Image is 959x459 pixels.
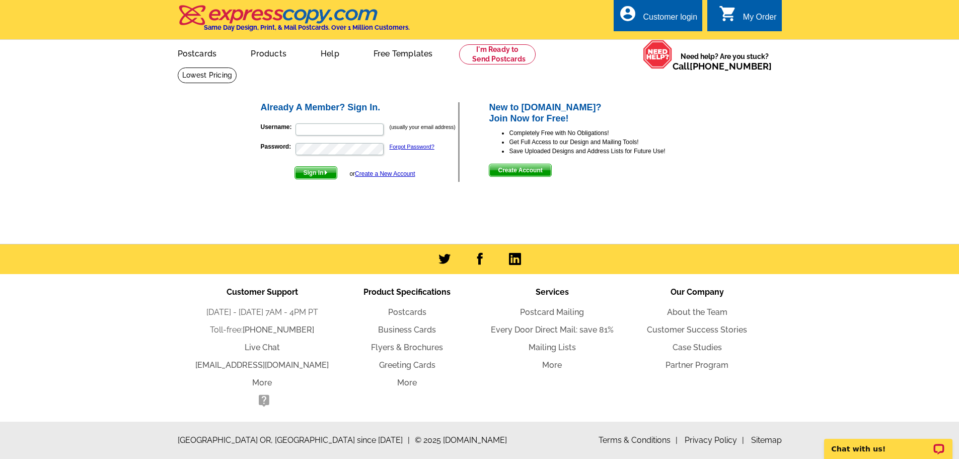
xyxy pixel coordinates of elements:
[818,427,959,459] iframe: LiveChat chat widget
[719,5,737,23] i: shopping_cart
[261,122,294,132] label: Username:
[355,170,415,177] a: Create a New Account
[195,360,329,370] a: [EMAIL_ADDRESS][DOMAIN_NAME]
[245,343,280,352] a: Live Chat
[252,378,272,387] a: More
[673,343,722,352] a: Case Studies
[509,128,700,138] li: Completely Free with No Obligations!
[261,102,459,113] h2: Already A Member? Sign In.
[178,434,410,446] span: [GEOGRAPHIC_DATA] OR, [GEOGRAPHIC_DATA] since [DATE]
[673,51,777,72] span: Need help? Are you stuck?
[371,343,443,352] a: Flyers & Brochures
[619,11,697,24] a: account_circle Customer login
[397,378,417,387] a: More
[509,147,700,156] li: Save Uploaded Designs and Address Lists for Future Use!
[390,124,456,130] small: (usually your email address)
[204,24,410,31] h4: Same Day Design, Print, & Mail Postcards. Over 1 Million Customers.
[673,61,772,72] span: Call
[235,41,303,64] a: Products
[379,360,435,370] a: Greeting Cards
[162,41,233,64] a: Postcards
[666,360,728,370] a: Partner Program
[305,41,355,64] a: Help
[667,307,727,317] a: About the Team
[489,102,700,124] h2: New to [DOMAIN_NAME]? Join Now for Free!
[520,307,584,317] a: Postcard Mailing
[542,360,562,370] a: More
[295,167,337,179] span: Sign In
[619,5,637,23] i: account_circle
[190,324,335,336] li: Toll-free:
[261,142,294,151] label: Password:
[349,169,415,178] div: or
[690,61,772,72] a: [PHONE_NUMBER]
[415,434,507,446] span: © 2025 [DOMAIN_NAME]
[227,287,298,297] span: Customer Support
[390,144,434,150] a: Forgot Password?
[294,166,337,179] button: Sign In
[599,435,678,445] a: Terms & Conditions
[685,435,744,445] a: Privacy Policy
[489,164,551,176] span: Create Account
[491,325,614,335] a: Every Door Direct Mail: save 81%
[388,307,426,317] a: Postcards
[357,41,449,64] a: Free Templates
[647,325,747,335] a: Customer Success Stories
[643,13,697,27] div: Customer login
[363,287,451,297] span: Product Specifications
[509,138,700,147] li: Get Full Access to our Design and Mailing Tools!
[489,164,551,177] button: Create Account
[743,13,777,27] div: My Order
[536,287,569,297] span: Services
[178,12,410,31] a: Same Day Design, Print, & Mail Postcards. Over 1 Million Customers.
[671,287,724,297] span: Our Company
[643,40,673,69] img: help
[529,343,576,352] a: Mailing Lists
[378,325,436,335] a: Business Cards
[190,306,335,318] li: [DATE] - [DATE] 7AM - 4PM PT
[751,435,782,445] a: Sitemap
[324,170,328,175] img: button-next-arrow-white.png
[719,11,777,24] a: shopping_cart My Order
[243,325,314,335] a: [PHONE_NUMBER]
